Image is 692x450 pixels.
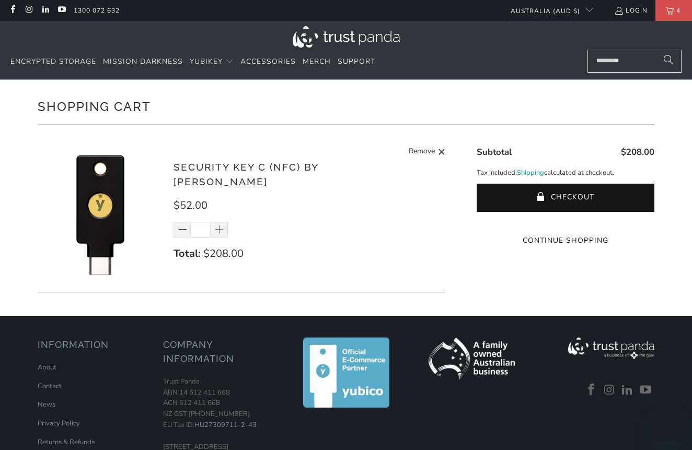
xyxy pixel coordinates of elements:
img: Security Key C (NFC) by Yubico [38,151,163,276]
a: Login [614,5,648,16]
a: Trust Panda Australia on Instagram [24,6,33,15]
a: Merch [303,50,331,74]
img: Trust Panda Australia [293,26,400,48]
a: Returns & Refunds [38,437,95,447]
span: Support [338,57,375,66]
span: $208.00 [203,246,244,261]
a: Security Key C (NFC) by [PERSON_NAME] [174,161,318,188]
span: Remove [409,145,435,159]
a: Remove [409,145,445,159]
a: Mission Darkness [103,50,183,74]
a: News [38,400,55,409]
p: Tax included. calculated at checkout. [477,167,654,178]
nav: Translation missing: en.navigation.header.main_nav [10,50,375,74]
a: About [38,363,56,372]
span: Mission Darkness [103,57,183,66]
h1: Shopping Cart [38,95,654,116]
a: 1300 072 632 [74,5,120,16]
span: Accessories [240,57,296,66]
input: Search... [587,50,682,73]
summary: YubiKey [190,50,234,74]
a: Accessories [240,50,296,74]
a: HU27309711-2-43 [194,420,257,430]
a: Continue Shopping [477,235,654,246]
a: Contact [38,381,62,391]
a: Privacy Policy [38,419,80,428]
iframe: Button to launch messaging window [650,408,684,442]
span: YubiKey [190,57,223,66]
a: Support [338,50,375,74]
span: $208.00 [621,146,654,158]
strong: Total: [174,246,201,261]
span: Subtotal [477,146,512,158]
a: Encrypted Storage [10,50,96,74]
button: Checkout [477,184,654,212]
a: Trust Panda Australia on Facebook [8,6,17,15]
button: Search [655,50,682,73]
span: Encrypted Storage [10,57,96,66]
a: Trust Panda Australia on YouTube [57,6,66,15]
span: $52.00 [174,198,207,212]
a: Shipping [517,167,544,178]
a: Trust Panda Australia on LinkedIn [41,6,50,15]
span: Merch [303,57,331,66]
